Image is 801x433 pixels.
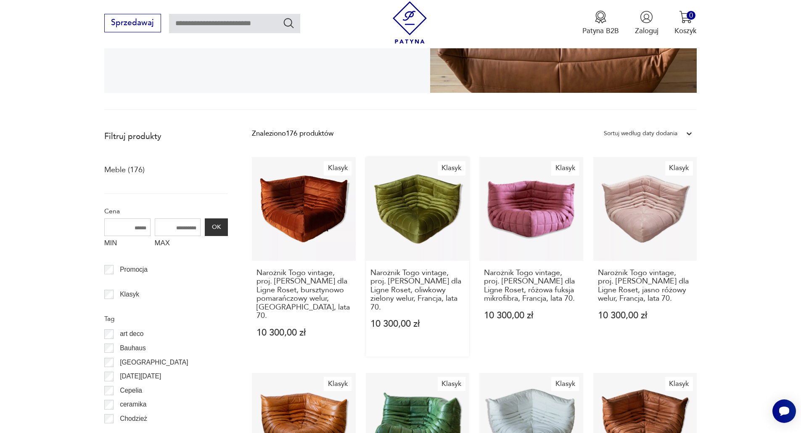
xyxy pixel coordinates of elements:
p: Filtruj produkty [104,131,228,142]
p: Patyna B2B [582,26,619,36]
label: MIN [104,236,151,252]
p: Cepelia [120,385,142,396]
div: Znaleziono 176 produktów [252,128,333,139]
a: KlasykNarożnik Togo vintage, proj. M. Ducaroy dla Ligne Roset, jasno różowy welur, Francja, lata ... [593,157,697,357]
button: Szukaj [283,17,295,29]
h3: Narożnik Togo vintage, proj. [PERSON_NAME] dla Ligne Roset, jasno różowy welur, Francja, lata 70. [598,269,693,303]
p: [GEOGRAPHIC_DATA] [120,357,188,368]
p: ceramika [120,399,146,410]
a: KlasykNarożnik Togo vintage, proj. M. Ducaroy dla Ligne Roset, bursztynowo pomarańczowy welur, Fr... [252,157,356,357]
p: 10 300,00 zł [484,311,579,320]
div: 0 [687,11,695,20]
img: Ikona medalu [594,10,607,24]
button: 0Koszyk [674,10,697,36]
img: Ikona koszyka [679,10,692,24]
a: KlasykNarożnik Togo vintage, proj. M. Ducaroy dla Ligne Roset, różowa fuksja mikrofibra, Francja,... [479,157,583,357]
p: Koszyk [674,26,697,36]
img: Ikonka użytkownika [640,10,653,24]
button: Sprzedawaj [104,14,161,32]
button: Patyna B2B [582,10,619,36]
p: [DATE][DATE] [120,371,161,382]
button: OK [205,218,227,236]
img: Patyna - sklep z meblami i dekoracjami vintage [389,1,431,44]
a: Meble (176) [104,163,145,177]
h3: Narożnik Togo vintage, proj. [PERSON_NAME] dla Ligne Roset, różowa fuksja mikrofibra, Francja, la... [484,269,579,303]
label: MAX [155,236,201,252]
button: Zaloguj [635,10,658,36]
h3: Narożnik Togo vintage, proj. [PERSON_NAME] dla Ligne Roset, oliwkowy zielony welur, Francja, lata... [370,269,465,312]
a: KlasykNarożnik Togo vintage, proj. M. Ducaroy dla Ligne Roset, oliwkowy zielony welur, Francja, l... [366,157,470,357]
p: 10 300,00 zł [598,311,693,320]
a: Ikona medaluPatyna B2B [582,10,619,36]
p: 10 300,00 zł [370,320,465,328]
iframe: Smartsupp widget button [772,399,796,423]
h3: Narożnik Togo vintage, proj. [PERSON_NAME] dla Ligne Roset, bursztynowo pomarańczowy welur, [GEOG... [256,269,351,320]
p: Zaloguj [635,26,658,36]
p: Chodzież [120,413,147,424]
p: 10 300,00 zł [256,328,351,337]
p: art deco [120,328,143,339]
p: Promocja [120,264,148,275]
p: Tag [104,313,228,324]
p: Klasyk [120,289,139,300]
p: Cena [104,206,228,217]
a: Sprzedawaj [104,20,161,27]
p: Bauhaus [120,343,146,354]
div: Sortuj według daty dodania [604,128,677,139]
